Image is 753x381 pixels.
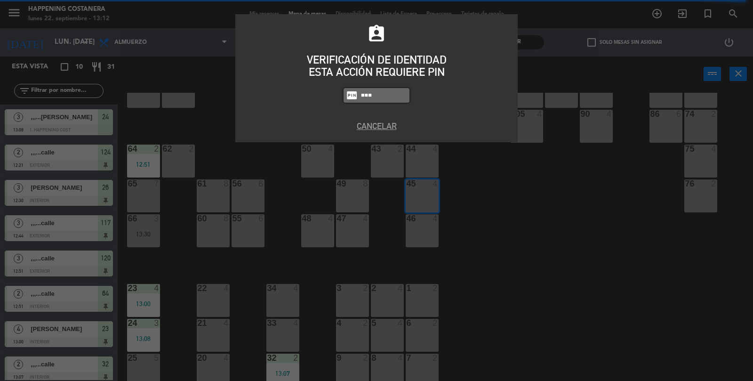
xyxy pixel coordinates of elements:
[346,89,358,101] i: fiber_pin
[242,66,511,78] div: ESTA ACCIÓN REQUIERE PIN
[242,54,511,66] div: VERIFICACIÓN DE IDENTIDAD
[367,24,386,44] i: assignment_ind
[242,120,511,132] button: Cancelar
[360,90,407,101] input: 1234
